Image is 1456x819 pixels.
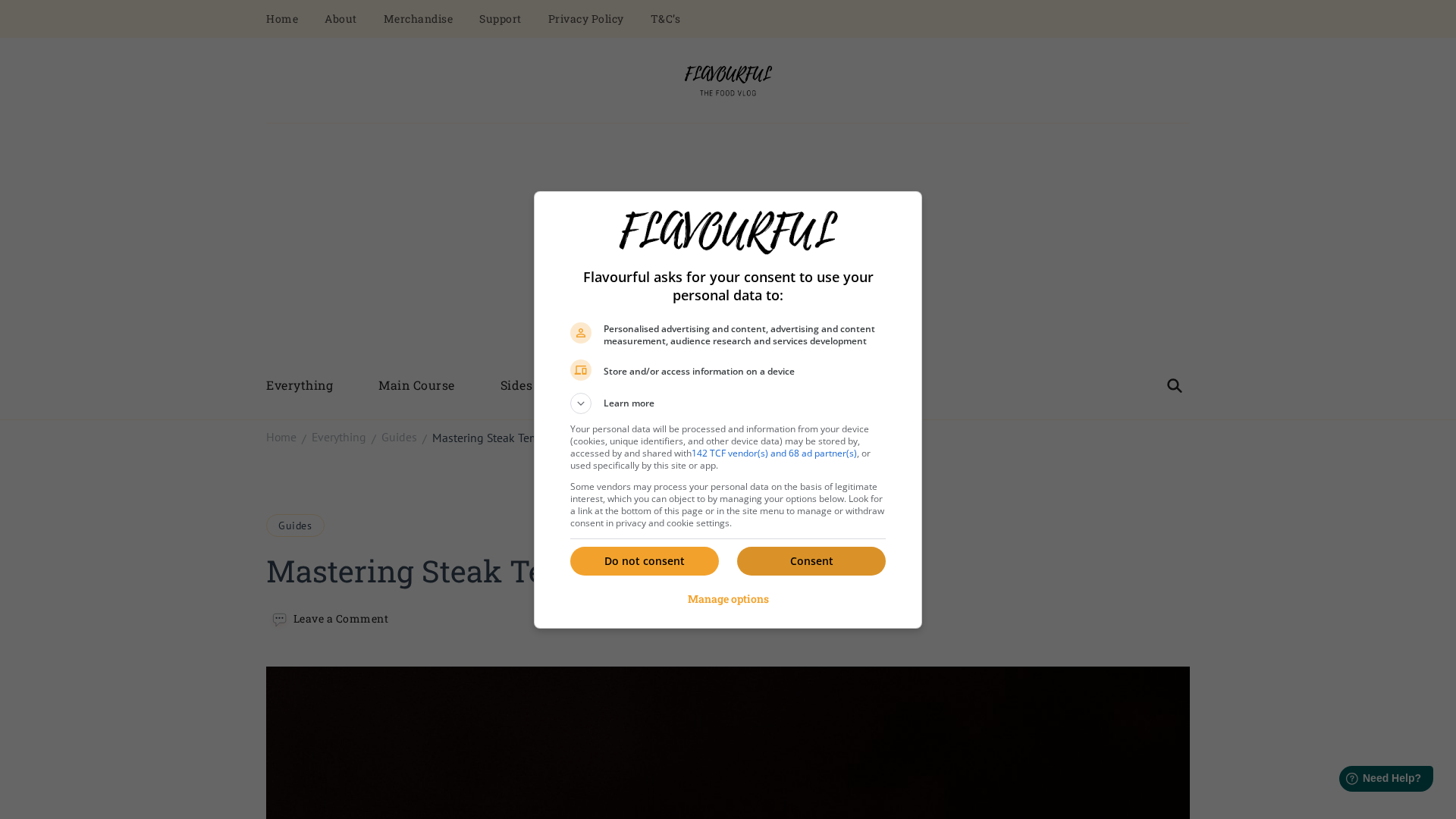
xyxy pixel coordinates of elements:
p: Your personal data will be processed and information from your device (cookies, unique identifier... [570,423,886,472]
span: Store and/or access information on a device [604,366,886,378]
p: Some vendors may process your personal data on the basis of legitimate interest, which you can ob... [570,481,886,529]
a: 142 TCF vendor(s) and 68 ad partner(s) [692,447,857,460]
h1: Flavourful asks for your consent to use your personal data to: [570,268,886,304]
span: Need Help? [42,12,100,24]
span: Personalised advertising and content, advertising and content measurement, audience research and ... [604,323,886,347]
button: Manage options [688,583,769,616]
p: Manage options [688,591,769,607]
p: Consent [737,554,886,569]
p: Do not consent [570,554,719,569]
span: Learn more [604,397,654,414]
button: Learn more [570,393,886,414]
div: Flavourful asks for your consent to use your personal data to: [534,191,922,629]
button: Consent [737,547,886,576]
button: Do not consent [570,547,719,576]
img: Welcome to Flavourful [614,210,842,256]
